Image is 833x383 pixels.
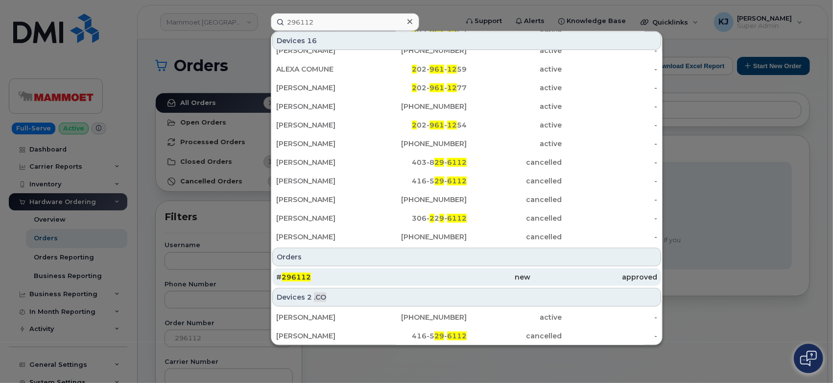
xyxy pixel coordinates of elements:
div: - [562,46,658,55]
div: 02- - 77 [372,83,467,93]
span: 12 [447,121,457,129]
div: [PERSON_NAME] [276,232,372,242]
div: active [467,64,562,74]
a: ALEXA COMUNE202-961-1259active- [272,60,661,78]
div: cancelled [467,232,562,242]
div: - [562,195,658,204]
span: 29 [434,158,444,167]
span: 6112 [447,332,467,340]
div: [PHONE_NUMBER] [372,139,467,149]
span: 12 [447,83,457,92]
span: 6112 [447,214,467,223]
a: [PERSON_NAME][PHONE_NUMBER]active- [272,98,661,115]
a: [PERSON_NAME][PHONE_NUMBER]active- [272,135,661,153]
div: cancelled [467,213,562,223]
div: - [562,213,658,223]
div: [PHONE_NUMBER] [372,312,467,322]
div: [PERSON_NAME] [276,83,372,93]
span: 9 [439,214,444,223]
span: 2 [412,121,417,129]
a: [PERSON_NAME]306-229-6112cancelled- [272,209,661,227]
a: [PERSON_NAME][PHONE_NUMBER]cancelled- [272,191,661,208]
span: 961 [429,83,444,92]
div: cancelled [467,176,562,186]
div: - [562,232,658,242]
a: [PERSON_NAME][PHONE_NUMBER]cancelled- [272,228,661,246]
span: 296112 [282,273,311,281]
div: 02- - 59 [372,64,467,74]
span: 961 [429,121,444,129]
div: - [562,312,658,322]
div: [PERSON_NAME] [276,195,372,204]
div: - [562,139,658,149]
div: [PERSON_NAME] [276,157,372,167]
div: active [467,139,562,149]
a: [PERSON_NAME]403-829-6112cancelled- [272,153,661,171]
div: 416-5 - [372,331,467,341]
div: active [467,312,562,322]
div: cancelled [467,157,562,167]
div: approved [530,272,657,282]
div: Orders [272,248,661,266]
span: 6112 [447,177,467,185]
div: [PERSON_NAME] [276,139,372,149]
div: [PERSON_NAME] [276,312,372,322]
div: - [562,64,658,74]
div: cancelled [467,195,562,204]
div: - [562,83,658,93]
a: #296112newapproved [272,268,661,286]
div: - [562,120,658,130]
div: [PHONE_NUMBER] [372,232,467,242]
div: active [467,83,562,93]
div: [PERSON_NAME] [276,102,372,111]
a: [PERSON_NAME][PHONE_NUMBER]active- [272,42,661,59]
span: 2 [429,214,434,223]
span: 2 [412,65,417,74]
div: - [562,102,658,111]
div: 416-5 - [372,176,467,186]
span: 16 [307,36,317,46]
span: 6112 [447,158,467,167]
div: [PHONE_NUMBER] [372,102,467,111]
div: [PERSON_NAME] [276,46,372,55]
div: - [562,331,658,341]
div: 403-8 - [372,157,467,167]
div: [PHONE_NUMBER] [372,195,467,204]
span: 29 [434,332,444,340]
div: [PERSON_NAME] [276,120,372,130]
span: 2 [412,83,417,92]
div: Devices [272,288,661,306]
img: Open chat [800,351,817,366]
a: [PERSON_NAME][PHONE_NUMBER]active- [272,308,661,326]
span: .CO [314,292,326,302]
div: active [467,102,562,111]
a: [PERSON_NAME]202-961-1277active- [272,79,661,97]
div: 02- - 54 [372,120,467,130]
span: 961 [429,65,444,74]
a: [PERSON_NAME]416-529-6112cancelled- [272,327,661,345]
div: [PERSON_NAME] [276,176,372,186]
div: [PHONE_NUMBER] [372,46,467,55]
div: - [562,176,658,186]
span: 29 [434,177,444,185]
div: [PERSON_NAME] [276,331,372,341]
a: [PERSON_NAME]202-961-1254active- [272,116,661,134]
div: # [276,272,403,282]
div: Devices [272,31,661,50]
div: active [467,120,562,130]
div: [PERSON_NAME] [276,213,372,223]
a: [PERSON_NAME]416-529-6112cancelled- [272,172,661,190]
div: - [562,157,658,167]
div: new [403,272,530,282]
div: ALEXA COMUNE [276,64,372,74]
div: cancelled [467,331,562,341]
div: active [467,46,562,55]
span: 12 [447,65,457,74]
div: 306- 2 - [372,213,467,223]
span: 2 [307,292,312,302]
